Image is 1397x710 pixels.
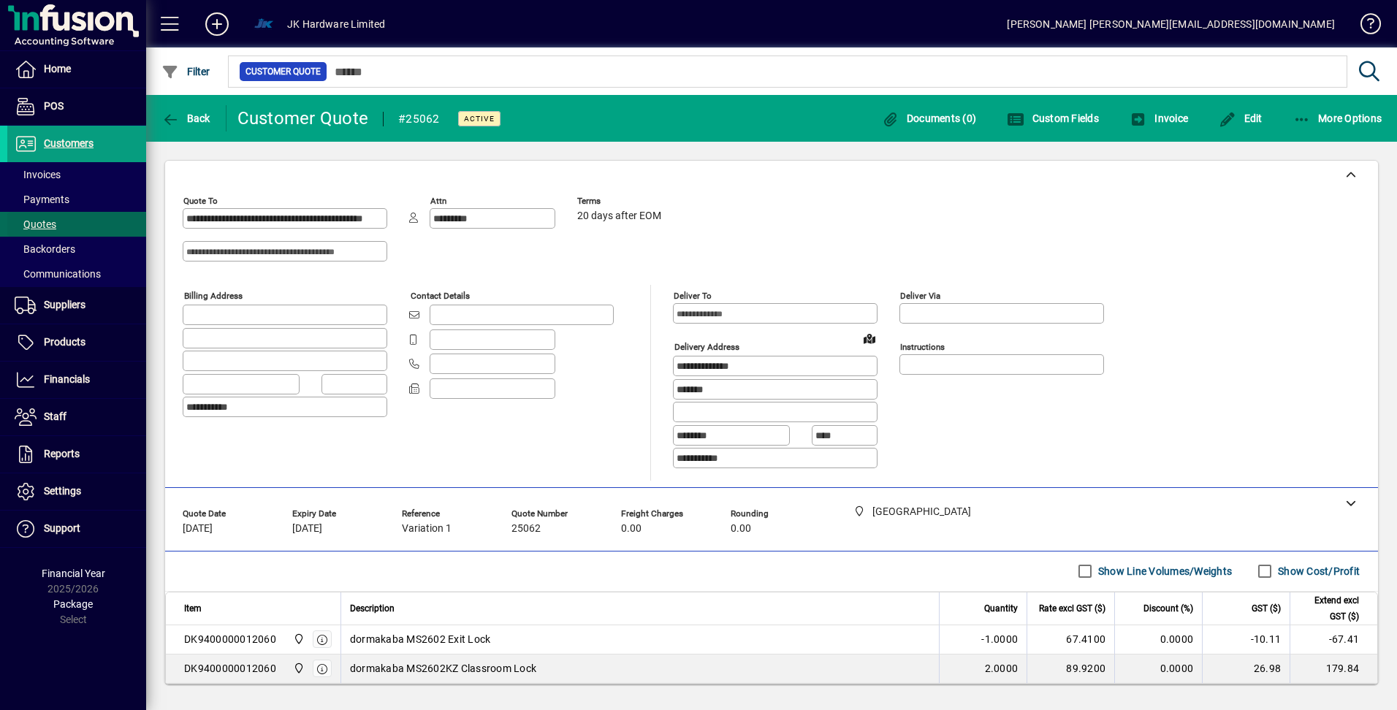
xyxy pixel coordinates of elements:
[15,218,56,230] span: Quotes
[1130,112,1188,124] span: Invoice
[7,237,146,262] a: Backorders
[7,324,146,361] a: Products
[42,568,105,579] span: Financial Year
[44,411,66,422] span: Staff
[1202,654,1290,684] td: 26.98
[900,342,945,352] mat-label: Instructions
[1350,3,1379,50] a: Knowledge Base
[183,196,218,206] mat-label: Quote To
[1143,600,1193,617] span: Discount (%)
[245,64,321,79] span: Customer Quote
[7,187,146,212] a: Payments
[430,196,446,206] mat-label: Attn
[1293,112,1382,124] span: More Options
[161,66,210,77] span: Filter
[15,194,69,205] span: Payments
[1275,564,1360,579] label: Show Cost/Profit
[7,362,146,398] a: Financials
[1036,661,1105,676] div: 89.9200
[44,336,85,348] span: Products
[7,287,146,324] a: Suppliers
[1007,112,1099,124] span: Custom Fields
[184,600,202,617] span: Item
[1252,600,1281,617] span: GST ($)
[511,523,541,535] span: 25062
[146,105,227,131] app-page-header-button: Back
[289,631,306,647] span: Auckland
[1219,112,1263,124] span: Edit
[858,327,881,350] a: View on map
[985,661,1019,676] span: 2.0000
[878,105,980,131] button: Documents (0)
[1095,564,1232,579] label: Show Line Volumes/Weights
[292,523,322,535] span: [DATE]
[1126,105,1192,131] button: Invoice
[44,137,94,149] span: Customers
[287,12,385,36] div: JK Hardware Limited
[1215,105,1266,131] button: Edit
[240,11,287,37] button: Profile
[15,268,101,280] span: Communications
[1290,625,1377,654] td: -67.41
[881,112,976,124] span: Documents (0)
[984,600,1018,617] span: Quantity
[350,600,395,617] span: Description
[674,291,712,301] mat-label: Deliver To
[44,100,64,112] span: POS
[1114,654,1202,684] td: 0.0000
[44,373,90,385] span: Financials
[7,436,146,473] a: Reports
[577,210,661,222] span: 20 days after EOM
[398,107,440,131] div: #25062
[1202,625,1290,654] td: -10.11
[53,598,93,610] span: Package
[1290,105,1386,131] button: More Options
[1036,632,1105,646] div: 67.4100
[350,661,536,676] span: dormakaba MS2602KZ Classroom Lock
[184,661,276,676] div: DK9400000012060
[15,169,61,180] span: Invoices
[621,523,642,535] span: 0.00
[981,632,1018,646] span: -1.0000
[237,107,369,130] div: Customer Quote
[1114,625,1202,654] td: 0.0000
[7,399,146,435] a: Staff
[7,212,146,237] a: Quotes
[1299,592,1359,625] span: Extend excl GST ($)
[731,523,751,535] span: 0.00
[1007,12,1335,36] div: [PERSON_NAME] [PERSON_NAME][EMAIL_ADDRESS][DOMAIN_NAME]
[44,299,85,310] span: Suppliers
[402,523,452,535] span: Variation 1
[44,522,80,534] span: Support
[161,112,210,124] span: Back
[1290,654,1377,684] td: 179.84
[7,162,146,187] a: Invoices
[7,262,146,286] a: Communications
[7,511,146,547] a: Support
[464,114,495,123] span: Active
[289,660,306,676] span: Auckland
[7,88,146,125] a: POS
[44,63,71,75] span: Home
[900,291,940,301] mat-label: Deliver via
[184,632,276,646] div: DK9400000012060
[44,448,80,459] span: Reports
[577,196,665,206] span: Terms
[7,51,146,88] a: Home
[1003,105,1103,131] button: Custom Fields
[350,632,491,646] span: dormakaba MS2602 Exit Lock
[183,523,213,535] span: [DATE]
[158,58,214,85] button: Filter
[194,11,240,37] button: Add
[7,473,146,510] a: Settings
[1039,600,1105,617] span: Rate excl GST ($)
[15,243,75,255] span: Backorders
[158,105,214,131] button: Back
[44,485,81,497] span: Settings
